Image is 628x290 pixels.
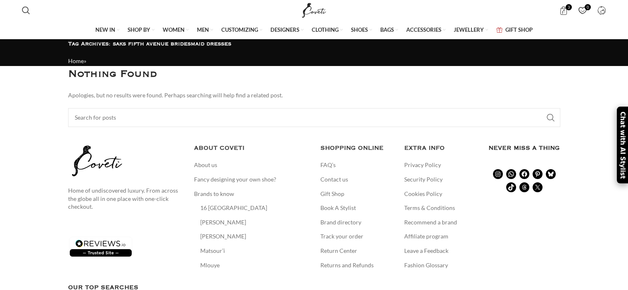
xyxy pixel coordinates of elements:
a: WOMEN [163,21,189,39]
a: Site logo [300,6,328,13]
a: Affiliate program [404,232,449,240]
a: Contact us [320,175,349,184]
a: NEW IN [95,21,119,39]
a: 0 [574,2,591,19]
span: MEN [197,26,209,33]
a: BAGS [380,21,398,39]
a: 3 [555,2,572,19]
span: NEW IN [95,26,115,33]
img: reviews-trust-logo-2.png [68,236,133,258]
span: SHOES [351,26,368,33]
h5: ABOUT COVETI [194,144,308,153]
input: Search [68,108,560,127]
a: Terms & Conditions [404,204,456,212]
p: Home of undiscovered luxury. From across the globe all in one place with one-click checkout. [68,186,182,211]
a: ACCESSORIES [406,21,446,39]
div: » [68,57,560,66]
span: SHOP BY [128,26,150,33]
div: My Wishlist [574,2,591,19]
a: Mlouye [200,261,220,269]
a: CLOTHING [312,21,343,39]
span: BAGS [380,26,394,33]
p: Apologies, but no results were found. Perhaps searching will help find a related post. [68,91,560,100]
a: [PERSON_NAME] [200,232,247,240]
h5: EXTRA INFO [404,144,476,153]
span: CLOTHING [312,26,339,33]
a: SHOES [351,21,372,39]
span: CUSTOMIZING [221,26,258,33]
a: Fashion Glossary [404,261,449,269]
h1: Tag Archives: saks fifth avenue bridesmaid dresses [68,40,560,48]
a: MEN [197,21,213,39]
a: Brand directory [320,218,362,226]
h1: Nothing Found [68,66,560,82]
h5: SHOPPING ONLINE [320,144,392,153]
img: coveti-black-logo_ueqiqk.png [68,144,126,178]
a: Security Policy [404,175,443,184]
a: [PERSON_NAME] [200,218,247,226]
a: About us [194,161,218,169]
a: Leave a Feedback [404,247,449,255]
span: 3 [566,4,572,10]
a: Privacy Policy [404,161,442,169]
span: ACCESSORIES [406,26,441,33]
a: CUSTOMIZING [221,21,262,39]
div: Main navigation [18,21,610,39]
a: Brands to know [194,190,235,198]
a: JEWELLERY [454,21,488,39]
img: GiftBag [496,27,502,33]
span: DESIGNERS [270,26,299,33]
a: SHOP BY [128,21,154,39]
span: JEWELLERY [454,26,484,33]
a: Book A Stylist [320,204,357,212]
span: 0 [585,4,591,10]
a: FAQ’s [320,161,337,169]
a: Track your order [320,232,364,240]
span: WOMEN [163,26,185,33]
a: DESIGNERS [270,21,303,39]
span: GIFT SHOP [505,26,533,33]
a: 16 [GEOGRAPHIC_DATA] [200,204,268,212]
a: Home [68,57,84,64]
a: GIFT SHOP [496,21,533,39]
h3: Never miss a thing [488,144,560,153]
a: Fancy designing your own shoe? [194,175,277,184]
a: Return Center [320,247,358,255]
a: Recommend a brand [404,218,458,226]
a: Matsour’i [200,247,226,255]
a: Search [18,2,34,19]
a: Gift Shop [320,190,345,198]
a: Cookies Policy [404,190,443,198]
a: Returns and Refunds [320,261,374,269]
